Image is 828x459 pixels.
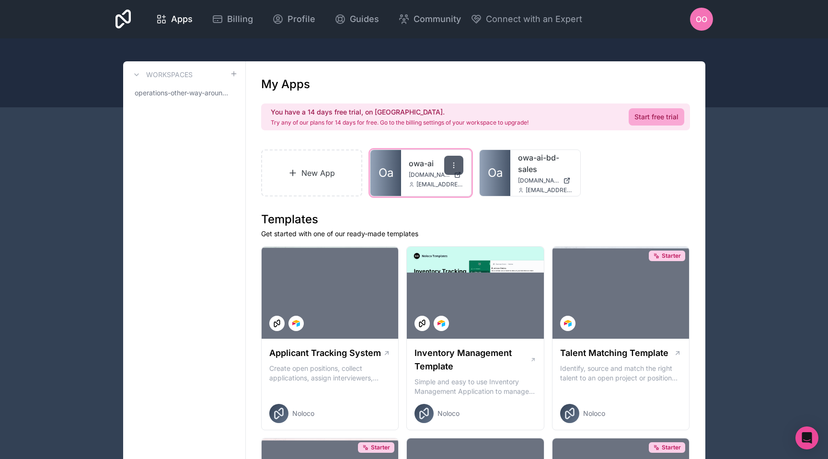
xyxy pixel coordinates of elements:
span: Oa [488,165,503,181]
a: Oa [370,150,401,196]
p: Try any of our plans for 14 days for free. Go to the billing settings of your workspace to upgrade! [271,119,529,126]
span: Community [414,12,461,26]
a: Guides [327,9,387,30]
span: Noloco [292,409,314,418]
span: Apps [171,12,193,26]
span: Noloco [437,409,460,418]
p: Simple and easy to use Inventory Management Application to manage your stock, orders and Manufact... [414,377,536,396]
span: Profile [287,12,315,26]
h3: Workspaces [146,70,193,80]
a: Profile [264,9,323,30]
img: Airtable Logo [292,320,300,327]
span: operations-other-way-around-workspace [135,88,230,98]
button: Connect with an Expert [471,12,582,26]
span: Connect with an Expert [486,12,582,26]
h1: Templates [261,212,690,227]
div: Open Intercom Messenger [795,426,818,449]
a: Workspaces [131,69,193,80]
span: Starter [371,444,390,451]
span: [EMAIL_ADDRESS][DOMAIN_NAME] [416,181,463,188]
h2: You have a 14 days free trial, on [GEOGRAPHIC_DATA]. [271,107,529,117]
p: Create open positions, collect applications, assign interviewers, centralise candidate feedback a... [269,364,391,383]
span: OO [696,13,707,25]
a: owa-ai-bd-sales [518,152,573,175]
a: Community [391,9,469,30]
a: Start free trial [629,108,684,126]
p: Get started with one of our ready-made templates [261,229,690,239]
span: Noloco [583,409,605,418]
h1: Talent Matching Template [560,346,668,360]
span: Starter [662,252,681,260]
h1: My Apps [261,77,310,92]
h1: Applicant Tracking System [269,346,381,360]
a: [DOMAIN_NAME] [518,177,573,184]
p: Identify, source and match the right talent to an open project or position with our Talent Matchi... [560,364,682,383]
a: Apps [148,9,200,30]
img: Airtable Logo [437,320,445,327]
img: Airtable Logo [564,320,572,327]
a: New App [261,149,363,196]
h1: Inventory Management Template [414,346,529,373]
span: [DOMAIN_NAME] [518,177,559,184]
a: operations-other-way-around-workspace [131,84,238,102]
a: Billing [204,9,261,30]
span: [EMAIL_ADDRESS][DOMAIN_NAME] [526,186,573,194]
span: Guides [350,12,379,26]
a: [DOMAIN_NAME] [409,171,463,179]
a: owa-ai [409,158,463,169]
span: Billing [227,12,253,26]
span: Oa [379,165,393,181]
span: [DOMAIN_NAME] [409,171,450,179]
a: Oa [480,150,510,196]
span: Starter [662,444,681,451]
